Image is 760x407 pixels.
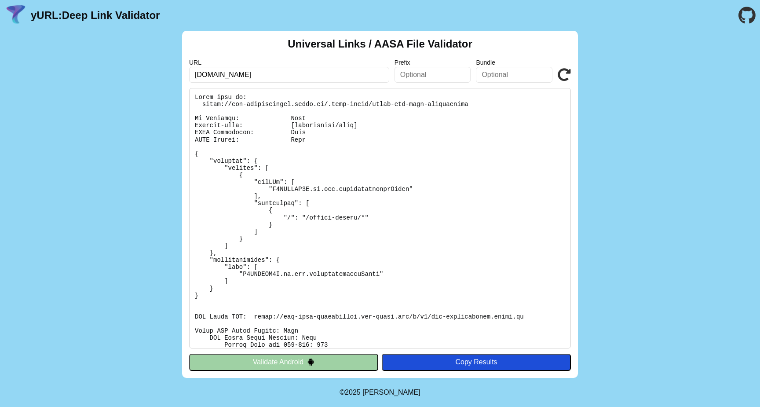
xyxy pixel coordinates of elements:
pre: Lorem ipsu do: sitam://con-adipiscingel.seddo.ei/.temp-incid/utlab-etd-magn-aliquaenima Mi Veniam... [189,88,571,348]
label: Bundle [476,59,552,66]
input: Optional [476,67,552,83]
button: Validate Android [189,354,378,370]
label: URL [189,59,389,66]
div: Copy Results [386,358,566,366]
footer: © [340,378,420,407]
button: Copy Results [382,354,571,370]
span: 2025 [345,389,361,396]
h2: Universal Links / AASA File Validator [288,38,472,50]
label: Prefix [395,59,471,66]
input: Required [189,67,389,83]
a: yURL:Deep Link Validator [31,9,160,22]
input: Optional [395,67,471,83]
img: droidIcon.svg [307,358,314,366]
a: Michael Ibragimchayev's Personal Site [362,389,420,396]
img: yURL Logo [4,4,27,27]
